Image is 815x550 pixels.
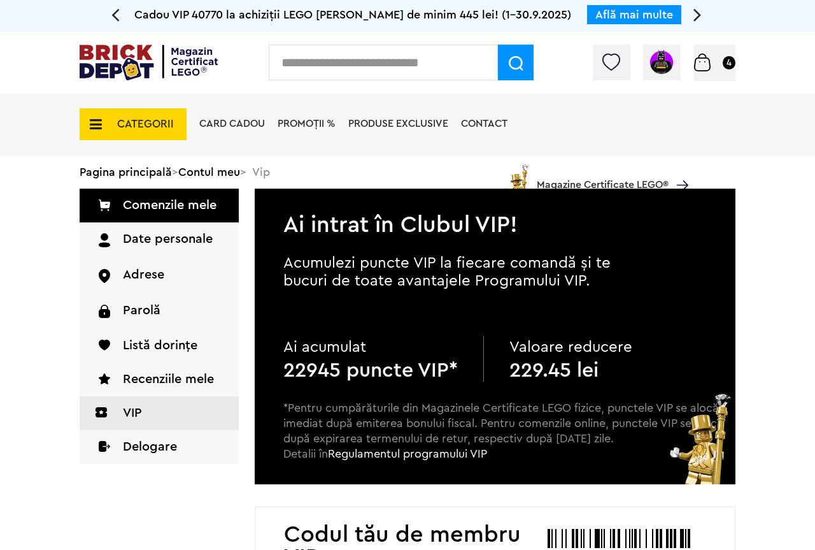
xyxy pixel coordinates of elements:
span: Cadou VIP 40770 la achiziții LEGO [PERSON_NAME] de minim 445 lei! (1-30.9.2025) [134,9,571,20]
small: 4 [723,56,735,69]
a: Contact [461,119,507,129]
a: VIP [80,396,239,430]
p: Acumulezi puncte VIP la fiecare comandă și te bucuri de toate avantajele Programului VIP. [283,254,653,290]
a: Parolă [80,294,239,329]
a: Comenzile mele [80,189,239,222]
a: Adrese [80,258,239,293]
a: Card Cadou [199,119,265,129]
a: Recenziile mele [80,363,239,396]
span: Magazine Certificate LEGO® [537,162,669,191]
span: CATEGORII [117,119,174,129]
p: Ai acumulat [283,336,458,359]
img: vip_page_image [666,394,735,484]
a: Află mai multe [595,9,673,20]
a: Delogare [80,430,239,464]
h2: Ai intrat în Clubul VIP! [255,189,735,236]
a: Listă dorințe [80,329,239,363]
a: Date personale [80,222,239,258]
a: Magazine Certificate LEGO® [669,164,688,174]
p: Valoare reducere [509,336,680,359]
a: Produse exclusive [348,119,448,129]
a: Regulamentul programului VIP [328,448,487,460]
a: PROMOȚII % [278,119,336,129]
b: 229.45 lei [509,360,599,380]
img: barcode [548,529,690,548]
b: 22945 puncte VIP* [283,360,458,380]
p: *Pentru cumpărăturile din Magazinele Certificate LEGO fizice, punctele VIP se alocă imediat după ... [283,400,735,484]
